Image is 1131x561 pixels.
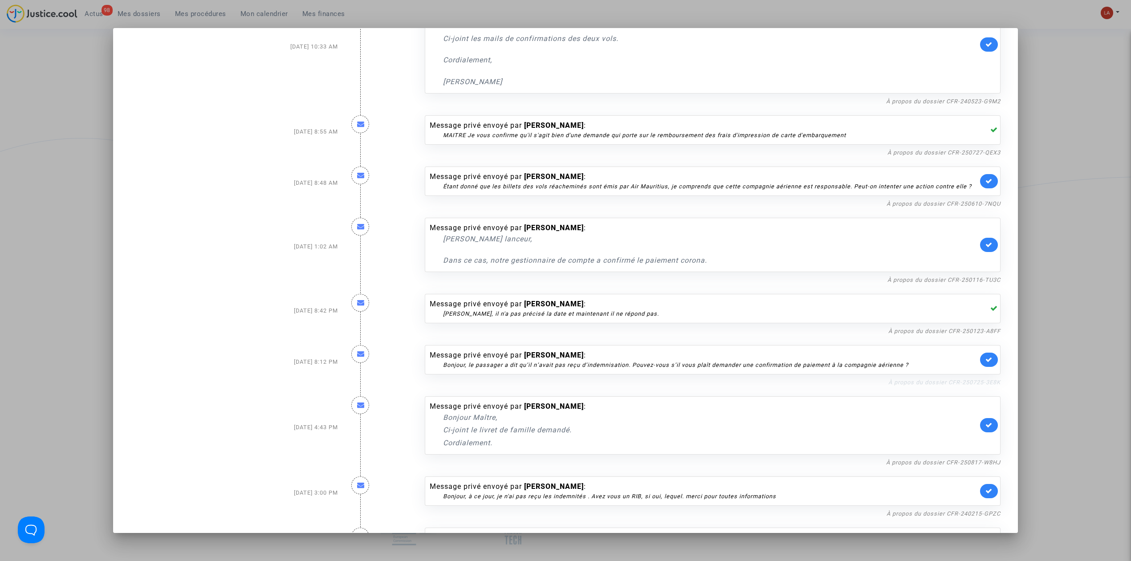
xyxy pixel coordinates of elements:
[443,492,978,501] div: Bonjour, à ce jour, je n'ai pas reçu les indemnités . Avez vous un RIB, si oui, lequel. merci pou...
[443,54,978,65] p: Cordialement,
[124,209,345,285] div: [DATE] 1:02 AM
[887,200,1001,207] a: À propos du dossier CFR-250610-7NQU
[430,299,978,318] div: Message privé envoyé par :
[524,300,584,308] b: [PERSON_NAME]
[430,171,978,191] div: Message privé envoyé par :
[524,224,584,232] b: [PERSON_NAME]
[124,106,345,158] div: [DATE] 8:55 AM
[124,285,345,336] div: [DATE] 8:42 PM
[524,121,584,130] b: [PERSON_NAME]
[124,158,345,209] div: [DATE] 8:48 AM
[430,223,978,266] div: Message privé envoyé par :
[524,172,584,181] b: [PERSON_NAME]
[524,482,584,491] b: [PERSON_NAME]
[443,182,978,191] div: Étant donné que les billets des vols réacheminés sont émis par Air Mauritius, je comprends que ce...
[18,516,45,543] iframe: Help Scout Beacon - Open
[430,401,978,448] div: Message privé envoyé par :
[524,402,584,411] b: [PERSON_NAME]
[886,98,1001,105] a: À propos du dossier CFR-240523-G9M2
[443,255,978,266] p: Dans ce cas, notre gestionnaire de compte a confirmé le paiement corona.
[443,412,978,423] p: Bonjour Maître,
[443,33,978,44] p: Ci-joint les mails de confirmations des deux vols.
[124,467,345,519] div: [DATE] 3:00 PM
[888,379,1001,386] a: À propos du dossier CFR-250725-3E8K
[443,309,978,318] div: [PERSON_NAME], il n'a pas précisé la date et maintenant il ne répond pas.
[430,120,978,140] div: Message privé envoyé par :
[887,276,1001,283] a: À propos du dossier CFR-250116-TU3C
[443,131,978,140] div: MAITRE Je vous confirme qu'il s'agit bien d'une demande qui porte sur le remboursement des frais ...
[886,459,1001,466] a: À propos du dossier CFR-250817-W8HJ
[430,350,978,370] div: Message privé envoyé par :
[443,76,978,87] p: [PERSON_NAME]
[888,328,1001,334] a: À propos du dossier CFR-250123-A8FF
[887,510,1001,517] a: À propos du dossier CFR-240215-GPZC
[124,336,345,387] div: [DATE] 8:12 PM
[430,1,978,87] div: Message privé envoyé par :
[443,361,978,370] div: Bonjour, le passager a dit qu’il n’avait pas reçu d’indemnisation. Pouvez-vous s’il vous plaît de...
[887,149,1001,156] a: À propos du dossier CFR-250727-QEX3
[443,437,978,448] p: Cordialement.
[430,481,978,501] div: Message privé envoyé par :
[124,387,345,467] div: [DATE] 4:43 PM
[443,233,978,244] p: [PERSON_NAME] lanceur,
[443,424,978,435] p: Ci-joint le livret de famille demandé.
[524,351,584,359] b: [PERSON_NAME]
